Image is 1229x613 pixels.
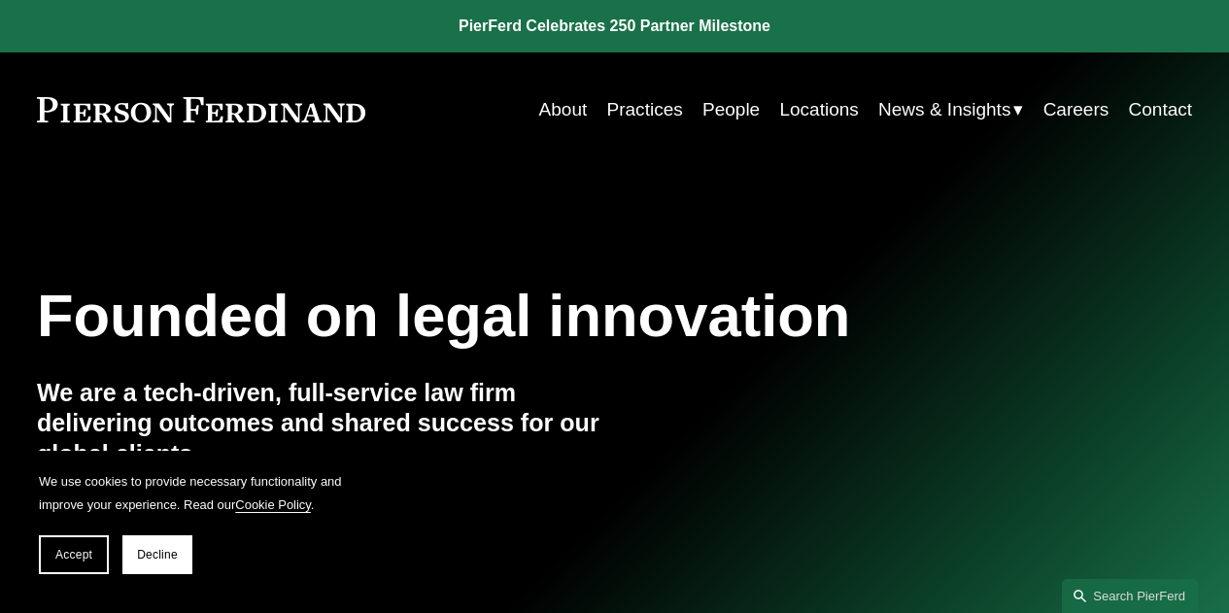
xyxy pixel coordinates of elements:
[607,91,683,128] a: Practices
[702,91,760,128] a: People
[137,548,178,562] span: Decline
[55,548,92,562] span: Accept
[539,91,588,128] a: About
[39,470,350,516] p: We use cookies to provide necessary functionality and improve your experience. Read our .
[1062,579,1198,613] a: Search this site
[19,451,369,594] section: Cookie banner
[39,535,109,574] button: Accept
[878,93,1010,126] span: News & Insights
[878,91,1023,128] a: folder dropdown
[37,378,615,471] h4: We are a tech-driven, full-service law firm delivering outcomes and shared success for our global...
[122,535,192,574] button: Decline
[779,91,858,128] a: Locations
[1129,91,1193,128] a: Contact
[235,497,311,512] a: Cookie Policy
[1043,91,1110,128] a: Careers
[37,282,1000,350] h1: Founded on legal innovation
